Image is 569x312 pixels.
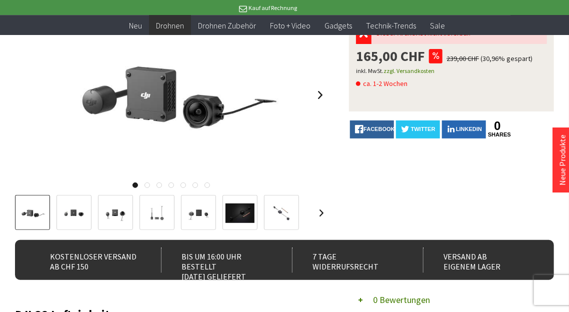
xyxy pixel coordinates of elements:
div: Kostenloser Versand ab CHF 150 [30,247,145,272]
span: 239,00 CHF [446,54,479,63]
span: LinkedIn [456,126,482,132]
a: Neu [122,15,149,35]
a: Sale [423,15,452,35]
a: facebook [350,120,394,138]
a: LinkedIn [442,120,486,138]
span: Neu [129,20,142,30]
a: shares [488,131,507,138]
a: Drohnen [149,15,191,35]
div: Versand ab eigenem Lager [423,247,538,272]
span: Foto + Video [270,20,310,30]
span: (30,96% gespart) [480,54,532,63]
span: 165,00 CHF [356,49,425,63]
span: Sale [430,20,445,30]
span: twitter [411,126,435,132]
a: twitter [396,120,440,138]
a: Technik-Trends [359,15,423,35]
span: facebook [363,126,394,132]
div: Bis um 16:00 Uhr bestellt [DATE] geliefert [161,247,276,272]
img: DJI O3 Lufteinheit [51,15,291,175]
span: Gadgets [324,20,352,30]
a: Drohnen Zubehör [191,15,263,35]
a: 0 [488,120,507,131]
span: ca. 1-2 Wochen [356,77,407,89]
span: Technik-Trends [366,20,416,30]
p: inkl. MwSt. [356,65,547,77]
a: Foto + Video [263,15,317,35]
a: Neue Produkte [557,134,567,185]
span: Drohnen [156,20,184,30]
div: 7 Tage Widerrufsrecht [292,247,407,272]
img: Vorschau: DJI O3 Lufteinheit [18,203,47,223]
a: Gadgets [317,15,359,35]
a: zzgl. Versandkosten [383,67,434,74]
span: Drohnen Zubehör [198,20,256,30]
